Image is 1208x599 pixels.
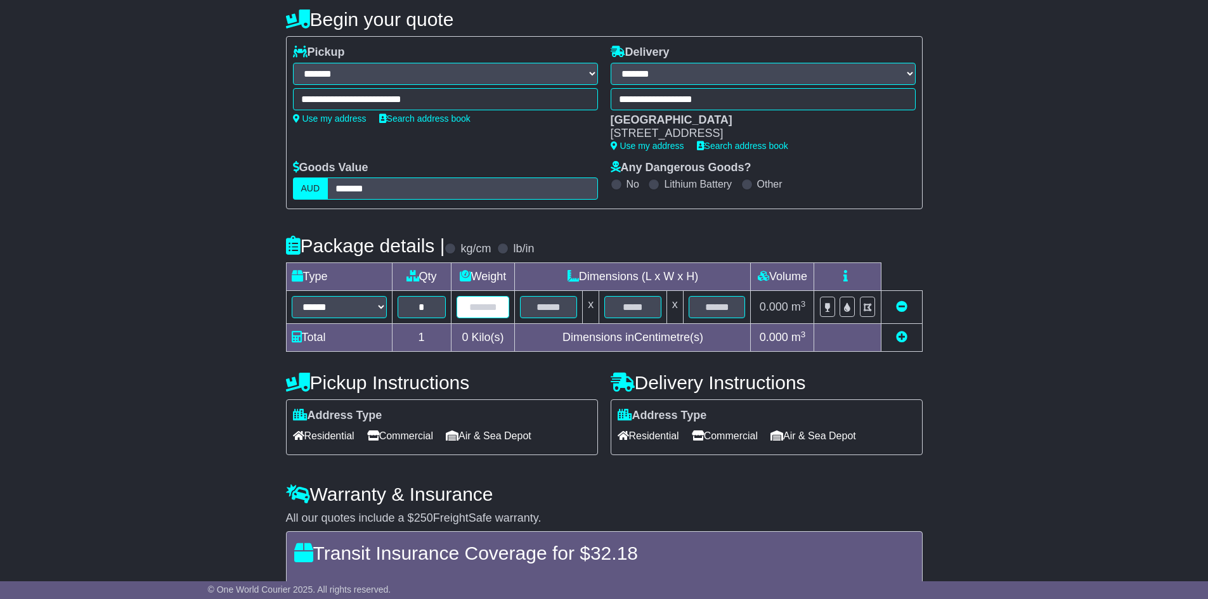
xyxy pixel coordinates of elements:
label: Other [757,178,783,190]
span: © One World Courier 2025. All rights reserved. [208,584,391,595]
span: Residential [293,426,354,446]
h4: Warranty & Insurance [286,484,923,505]
label: kg/cm [460,242,491,256]
a: Remove this item [896,300,907,313]
label: Address Type [293,409,382,423]
h4: Delivery Instructions [611,372,923,393]
h4: Transit Insurance Coverage for $ [294,543,914,564]
h4: Pickup Instructions [286,372,598,393]
label: Any Dangerous Goods? [611,161,751,175]
span: m [791,331,806,344]
div: All our quotes include a $ FreightSafe warranty. [286,512,923,525]
td: x [583,291,599,324]
a: Use my address [293,113,367,124]
div: [STREET_ADDRESS] [611,127,903,141]
td: Kilo(s) [451,324,515,352]
label: lb/in [513,242,534,256]
td: Type [286,263,392,291]
span: Air & Sea Depot [446,426,531,446]
sup: 3 [801,299,806,309]
td: Total [286,324,392,352]
label: Delivery [611,46,670,60]
a: Search address book [379,113,471,124]
span: 0.000 [760,300,788,313]
span: 250 [414,512,433,524]
a: Add new item [896,331,907,344]
label: No [627,178,639,190]
h4: Package details | [286,235,445,256]
td: Weight [451,263,515,291]
td: Dimensions (L x W x H) [515,263,751,291]
div: [GEOGRAPHIC_DATA] [611,113,903,127]
span: m [791,300,806,313]
sup: 3 [801,330,806,339]
label: Lithium Battery [664,178,732,190]
span: 0 [462,331,468,344]
span: Commercial [692,426,758,446]
td: x [666,291,683,324]
label: AUD [293,177,328,200]
td: Dimensions in Centimetre(s) [515,324,751,352]
span: Commercial [367,426,433,446]
a: Search address book [697,141,788,151]
a: Use my address [611,141,684,151]
label: Address Type [618,409,707,423]
label: Goods Value [293,161,368,175]
td: 1 [392,324,451,352]
td: Volume [751,263,814,291]
span: 0.000 [760,331,788,344]
span: 32.18 [590,543,638,564]
span: Residential [618,426,679,446]
td: Qty [392,263,451,291]
label: Pickup [293,46,345,60]
h4: Begin your quote [286,9,923,30]
span: Air & Sea Depot [770,426,856,446]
